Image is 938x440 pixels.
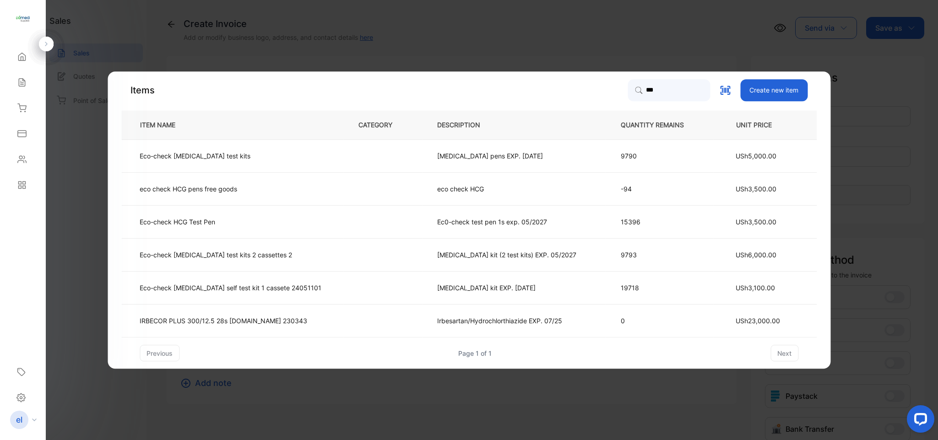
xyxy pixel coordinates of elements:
[736,284,775,292] span: USh3,100.00
[437,184,493,194] p: eco check HCG
[458,348,492,358] div: Page 1 of 1
[900,402,938,440] iframe: LiveChat chat widget
[140,283,321,293] p: Eco-check [MEDICAL_DATA] self test kit 1 cassete 24051101
[140,345,179,361] button: previous
[16,414,22,426] p: el
[140,217,215,227] p: Eco-check HCG Test Pen
[621,151,699,161] p: 9790
[437,151,543,161] p: [MEDICAL_DATA] pens EXP. [DATE]
[130,83,155,97] p: Items
[140,316,307,326] p: IRBECOR PLUS 300/12.5 28s [DOMAIN_NAME] 230343
[140,250,292,260] p: Eco-check [MEDICAL_DATA] test kits 2 cassettes 2
[621,120,699,130] p: QUANTITY REMAINS
[621,184,699,194] p: -94
[736,251,776,259] span: USh6,000.00
[140,184,237,194] p: eco check HCG pens free goods
[621,283,699,293] p: 19718
[621,316,699,326] p: 0
[729,120,802,130] p: UNIT PRICE
[736,152,776,160] span: USh5,000.00
[621,250,699,260] p: 9793
[140,151,250,161] p: Eco-check [MEDICAL_DATA] test kits
[437,316,562,326] p: Irbesartan/Hydrochlorthiazide EXP. 07/25
[736,185,776,193] span: USh3,500.00
[437,217,547,227] p: Ec0-check test pen 1s exp. 05/2027
[736,317,780,325] span: USh23,000.00
[136,120,190,130] p: ITEM NAME
[770,345,798,361] button: next
[358,120,407,130] p: CATEGORY
[621,217,699,227] p: 15396
[736,218,776,226] span: USh3,500.00
[437,250,576,260] p: [MEDICAL_DATA] kit (2 test kits) EXP. 05/2027
[740,79,808,101] button: Create new item
[16,12,30,26] img: logo
[437,120,495,130] p: DESCRIPTION
[437,283,536,293] p: [MEDICAL_DATA] kit EXP. [DATE]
